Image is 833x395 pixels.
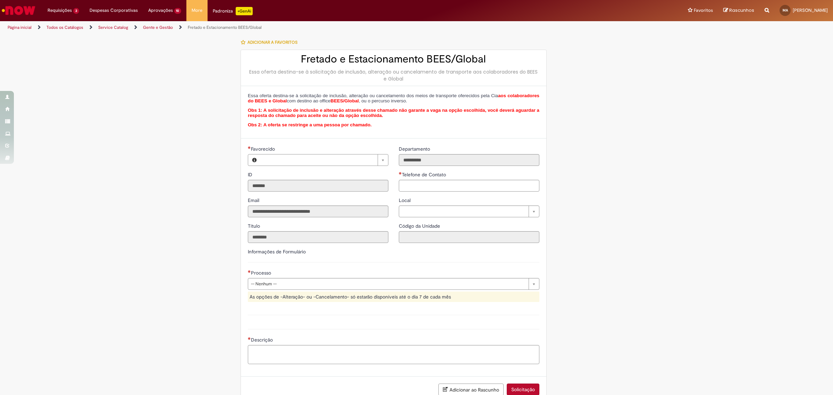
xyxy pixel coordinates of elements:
h2: Fretado e Estacionamento BEES/Global [248,53,539,65]
input: Departamento [399,154,539,166]
label: Informações de Formulário [248,249,306,255]
span: -- Nenhum -- [251,278,525,289]
span: More [192,7,202,14]
span: Despesas Corporativas [90,7,138,14]
a: Página inicial [8,25,32,30]
ul: Trilhas de página [5,21,550,34]
span: Necessários [248,270,251,273]
span: Telefone de Contato [402,171,447,178]
div: As opções de -Alteração- ou -Cancelamento- só estarão disponíveis até o dia 7 de cada mês [248,292,539,302]
a: Service Catalog [98,25,128,30]
label: Somente leitura - Código da Unidade [399,222,441,229]
span: Processo [251,270,272,276]
label: Somente leitura - Título [248,222,261,229]
button: Adicionar a Favoritos [241,35,301,50]
span: Somente leitura - Título [248,223,261,229]
span: Adicionar a Favoritos [247,40,297,45]
span: MA [783,8,788,12]
span: Necessários [248,146,251,149]
input: Título [248,231,388,243]
span: Requisições [48,7,72,14]
span: Somente leitura - Código da Unidade [399,223,441,229]
input: ID [248,180,388,192]
span: Favoritos [694,7,713,14]
input: Código da Unidade [399,231,539,243]
span: 3 [73,8,79,14]
label: Somente leitura - ID [248,171,254,178]
a: Fretado e Estacionamento BEES/Global [188,25,262,30]
span: Necessários - Favorecido [251,146,276,152]
div: Padroniza [213,7,253,15]
div: Essa oferta destina-se à solicitação de inclusão, alteração ou cancelamento de transporte aos col... [248,68,539,82]
span: Aprovações [148,7,173,14]
span: 10 [174,8,182,14]
img: ServiceNow [1,3,36,17]
textarea: Descrição [248,345,539,364]
span: Obs 1: A solicitação de inclusão e alteração através desse chamado não garante a vaga na opção es... [248,108,539,118]
p: +GenAi [236,7,253,15]
span: Necessários [248,337,251,340]
label: Somente leitura - Email [248,197,261,204]
button: Favorecido, Visualizar este registro [248,154,261,166]
span: Somente leitura - Email [248,197,261,203]
span: Local [399,197,412,203]
a: Rascunhos [723,7,754,14]
label: Somente leitura - Departamento [399,145,431,152]
span: Somente leitura - Departamento [399,146,431,152]
span: Rascunhos [729,7,754,14]
span: BEES/Global [330,98,359,103]
span: Necessários [399,172,402,175]
a: Limpar campo Local [399,205,539,217]
a: Todos os Catálogos [47,25,83,30]
input: Telefone de Contato [399,180,539,192]
span: [PERSON_NAME] [793,7,828,13]
span: Descrição [251,337,274,343]
a: Gente e Gestão [143,25,173,30]
span: Obs 2: A oferta se restringe a uma pessoa por chamado. [248,122,372,127]
a: Limpar campo Favorecido [261,154,388,166]
span: Essa oferta destina-se à solicitação de inclusão, alteração ou cancelamento dos meios de transpor... [248,93,539,104]
input: Email [248,205,388,217]
span: aos colaboradores do BEES e Global [248,93,539,104]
